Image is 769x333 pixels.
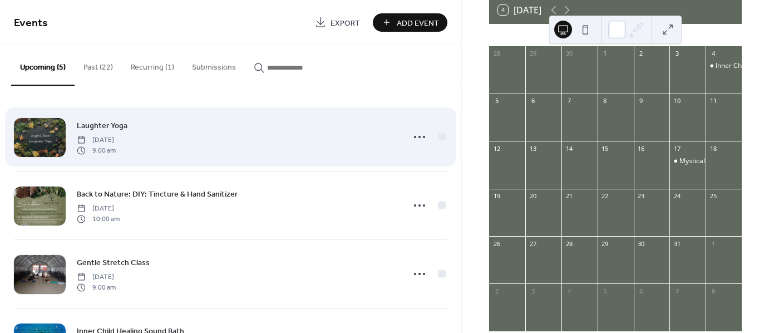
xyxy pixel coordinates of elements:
span: Back to Nature: DIY: Tincture & Hand Sanitizer [77,189,238,200]
div: 30 [637,239,645,248]
div: 1 [601,50,609,58]
div: 21 [565,192,573,200]
div: 9 [637,97,645,105]
div: 7 [673,287,681,295]
span: 10:00 am [77,214,120,224]
span: Add Event [397,17,439,29]
div: Inner Child Healing Sound Bath [706,61,742,71]
a: Gentle Stretch Class [77,256,150,269]
div: Fri [666,24,699,46]
div: 19 [492,192,501,200]
span: [DATE] [77,135,116,145]
div: 12 [492,144,501,153]
span: Export [331,17,360,29]
button: Upcoming (5) [11,45,75,86]
div: 24 [673,192,681,200]
div: 14 [565,144,573,153]
div: 4 [709,50,717,58]
span: 9:00 am [77,282,116,292]
div: 2 [637,50,645,58]
div: Mystical Moonlight Gathering [669,156,706,166]
span: [DATE] [77,272,116,282]
div: 5 [492,97,501,105]
div: Mon [531,24,565,46]
div: 8 [601,97,609,105]
div: 1 [709,239,717,248]
span: Events [14,12,48,34]
div: 3 [529,287,537,295]
span: Gentle Stretch Class [77,257,150,269]
div: 4 [565,287,573,295]
div: Sun [498,24,531,46]
div: 29 [529,50,537,58]
span: [DATE] [77,204,120,214]
div: 23 [637,192,645,200]
div: 20 [529,192,537,200]
div: 26 [492,239,501,248]
div: 22 [601,192,609,200]
div: 3 [673,50,681,58]
div: 13 [529,144,537,153]
span: Laughter Yoga [77,120,127,132]
span: 9:00 am [77,145,116,155]
div: 8 [709,287,717,295]
a: Export [307,13,368,32]
div: 2 [492,287,501,295]
div: 31 [673,239,681,248]
div: 16 [637,144,645,153]
div: 25 [709,192,717,200]
button: Add Event [373,13,447,32]
div: 28 [492,50,501,58]
div: 15 [601,144,609,153]
div: 30 [565,50,573,58]
div: 6 [529,97,537,105]
button: Past (22) [75,45,122,85]
a: Back to Nature: DIY: Tincture & Hand Sanitizer [77,188,238,200]
div: 11 [709,97,717,105]
div: 5 [601,287,609,295]
div: 28 [565,239,573,248]
div: 17 [673,144,681,153]
div: 7 [565,97,573,105]
div: 29 [601,239,609,248]
button: Recurring (1) [122,45,183,85]
div: Sat [699,24,733,46]
div: 18 [709,144,717,153]
div: 6 [637,287,645,295]
div: 10 [673,97,681,105]
a: Laughter Yoga [77,119,127,132]
button: 4[DATE] [494,2,545,18]
div: 27 [529,239,537,248]
button: Submissions [183,45,245,85]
